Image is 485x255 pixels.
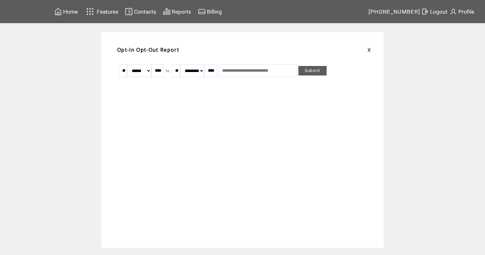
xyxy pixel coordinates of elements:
span: Billing [207,9,222,15]
span: to [166,69,170,73]
img: home.svg [54,8,62,16]
span: Profile [458,9,474,15]
span: Contacts [134,9,156,15]
a: Logout [420,7,448,16]
img: exit.svg [421,8,429,16]
img: chart.svg [163,8,170,16]
img: contacts.svg [125,8,133,16]
a: Billing [197,7,223,16]
a: Contacts [124,7,157,16]
span: Reports [172,9,191,15]
span: Logout [430,9,448,15]
span: [PHONE_NUMBER] [369,9,421,15]
a: Features [83,5,119,18]
a: Profile [448,7,475,16]
span: Features [97,9,118,15]
a: Reports [162,7,192,16]
img: profile.svg [449,8,457,16]
img: creidtcard.svg [198,8,206,16]
a: Submit [298,66,327,75]
span: Home [63,9,78,15]
a: Home [53,7,79,16]
img: features.svg [84,6,96,17]
span: Opt-In Opt-Out Report [117,46,179,53]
